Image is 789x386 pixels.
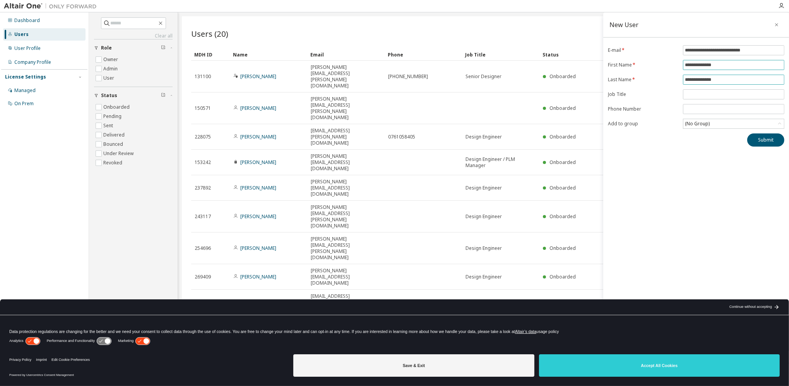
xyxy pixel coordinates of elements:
div: Managed [14,87,36,94]
span: Status [101,92,117,99]
label: Onboarded [103,102,131,112]
label: Pending [103,112,123,121]
div: License Settings [5,74,46,80]
label: Admin [103,64,119,73]
div: Job Title [465,48,536,61]
span: Senior Designer [466,73,501,80]
span: [PERSON_NAME][EMAIL_ADDRESS][PERSON_NAME][DOMAIN_NAME] [311,204,381,229]
label: Delivered [103,130,126,140]
div: Users [14,31,29,38]
span: Design Engineer [466,185,502,191]
a: [PERSON_NAME] [240,245,276,251]
span: Onboarded [549,213,576,220]
label: First Name [608,62,678,68]
span: [PERSON_NAME][EMAIL_ADDRESS][PERSON_NAME][DOMAIN_NAME] [311,64,381,89]
span: [EMAIL_ADDRESS][PERSON_NAME][DOMAIN_NAME] [311,128,381,146]
a: [PERSON_NAME] [240,213,276,220]
span: Onboarded [549,184,576,191]
button: Status [94,87,173,104]
div: Company Profile [14,59,51,65]
span: Onboarded [549,273,576,280]
span: Design Engineer / PLM Manager [466,156,536,169]
label: Bounced [103,140,125,149]
span: Clear filter [161,45,166,51]
span: 237892 [195,185,211,191]
span: [EMAIL_ADDRESS][PERSON_NAME][DOMAIN_NAME] [311,293,381,312]
span: [PERSON_NAME][EMAIL_ADDRESS][PERSON_NAME][DOMAIN_NAME] [311,236,381,261]
a: [PERSON_NAME] [240,73,276,80]
label: Under Review [103,149,135,158]
span: 228075 [195,134,211,140]
label: Sent [103,121,115,130]
span: 153242 [195,159,211,166]
button: Submit [747,133,784,147]
label: User [103,73,116,83]
a: [PERSON_NAME] [240,133,276,140]
label: Last Name [608,77,678,83]
label: Revoked [103,158,124,167]
a: [PERSON_NAME] [240,105,276,111]
div: Phone [388,48,459,61]
div: Name [233,48,304,61]
div: (No Group) [684,120,711,128]
span: 131100 [195,73,211,80]
span: 243117 [195,213,211,220]
label: E-mail [608,47,678,53]
span: [PERSON_NAME][EMAIL_ADDRESS][PERSON_NAME][DOMAIN_NAME] [311,96,381,121]
span: 269409 [195,274,211,280]
span: Design Engineer [466,245,502,251]
span: [PERSON_NAME][EMAIL_ADDRESS][DOMAIN_NAME] [311,153,381,172]
span: [PERSON_NAME][EMAIL_ADDRESS][DOMAIN_NAME] [311,268,381,286]
span: [PERSON_NAME][EMAIL_ADDRESS][DOMAIN_NAME] [311,179,381,197]
div: Status [543,48,736,61]
div: Dashboard [14,17,40,24]
span: Design Engineer [466,213,502,220]
span: Onboarded [549,73,576,80]
label: Owner [103,55,120,64]
div: Email [310,48,382,61]
label: Job Title [608,91,678,97]
a: [PERSON_NAME] [240,273,276,280]
label: Phone Number [608,106,678,112]
span: 254696 [195,245,211,251]
div: On Prem [14,101,34,107]
span: 0761058405 [388,134,415,140]
span: Onboarded [549,105,576,111]
span: 150571 [195,105,211,111]
div: (No Group) [683,119,784,128]
a: [PERSON_NAME] [240,184,276,191]
span: Design Engineer [466,134,502,140]
span: Role [101,45,112,51]
span: Design Engineer [466,274,502,280]
span: Onboarded [549,133,576,140]
a: Clear all [94,33,173,39]
div: MDH ID [194,48,227,61]
div: New User [609,22,638,28]
label: Add to group [608,121,678,127]
a: [PERSON_NAME] [240,159,276,166]
span: Users (20) [191,28,228,39]
span: Onboarded [549,245,576,251]
span: [PHONE_NUMBER] [388,73,428,80]
img: Altair One [4,2,101,10]
div: User Profile [14,45,41,51]
button: Role [94,39,173,56]
span: Onboarded [549,159,576,166]
span: Clear filter [161,92,166,99]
